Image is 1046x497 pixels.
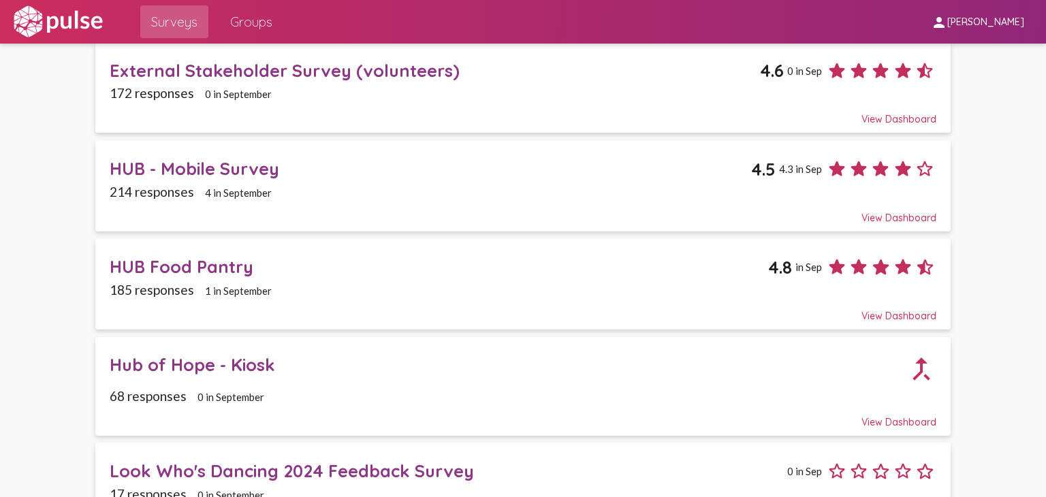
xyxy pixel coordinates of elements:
span: 172 responses [110,85,194,101]
div: External Stakeholder Survey (volunteers) [110,60,760,81]
div: View Dashboard [110,404,936,428]
span: 68 responses [110,388,187,404]
div: HUB - Mobile Survey [110,158,751,179]
mat-icon: person [931,14,947,31]
a: Surveys [140,5,208,38]
div: View Dashboard [110,199,936,224]
a: HUB - Mobile Survey4.54.3 in Sep214 responses4 in SeptemberView Dashboard [95,140,951,231]
span: Groups [230,10,272,34]
div: HUB Food Pantry [110,256,768,277]
span: in Sep [795,261,822,273]
a: Hub of Hope - Kiosk68 responses0 in SeptemberView Dashboard [95,337,951,436]
mat-icon: call_merge [891,339,951,399]
button: [PERSON_NAME] [920,9,1035,34]
span: 0 in September [205,88,272,100]
img: white-logo.svg [11,5,105,39]
span: 214 responses [110,184,194,199]
a: External Stakeholder Survey (volunteers)4.60 in Sep172 responses0 in SeptemberView Dashboard [95,42,951,133]
span: 4 in September [205,187,272,199]
span: 4.5 [751,159,776,180]
div: View Dashboard [110,298,936,322]
span: 4.3 in Sep [779,163,822,175]
span: 0 in Sep [787,65,822,77]
div: Hub of Hope - Kiosk [110,354,906,375]
div: Look Who's Dancing 2024 Feedback Survey [110,460,784,481]
div: View Dashboard [110,101,936,125]
a: Groups [219,5,283,38]
span: [PERSON_NAME] [947,16,1024,29]
span: 4.6 [760,60,784,81]
span: 1 in September [205,285,272,297]
a: HUB Food Pantry4.8in Sep185 responses1 in SeptemberView Dashboard [95,238,951,329]
span: Surveys [151,10,197,34]
span: 0 in Sep [787,465,822,477]
span: 4.8 [768,257,792,278]
span: 0 in September [197,391,264,403]
span: 185 responses [110,282,194,298]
